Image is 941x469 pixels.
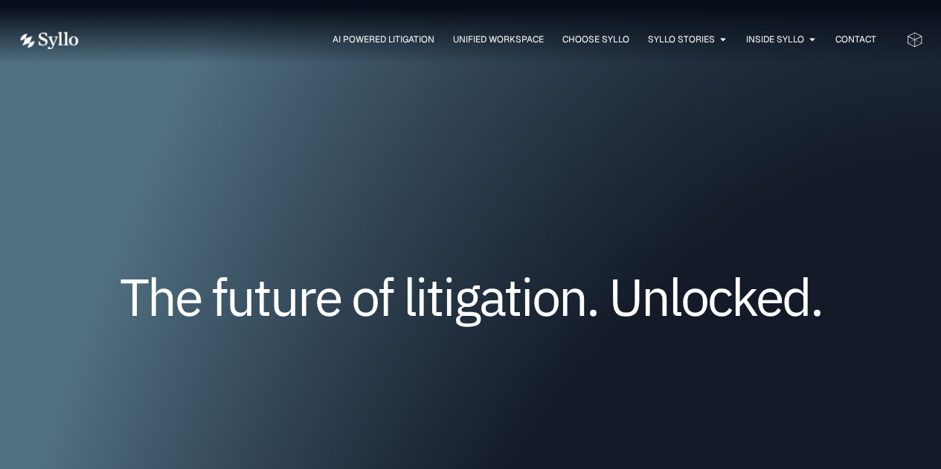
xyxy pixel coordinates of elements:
a: Syllo Stories [648,33,715,46]
a: Choose Syllo [562,33,629,46]
a: Unified Workspace [453,33,544,46]
nav: Menu [109,33,876,47]
h1: The future of litigation. Unlocked. [107,272,834,321]
a: Contact [835,33,876,46]
img: white logo [18,31,79,50]
a: Inside Syllo [746,33,804,46]
div: Menu Toggle [109,33,876,47]
a: AI Powered Litigation [333,33,434,46]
